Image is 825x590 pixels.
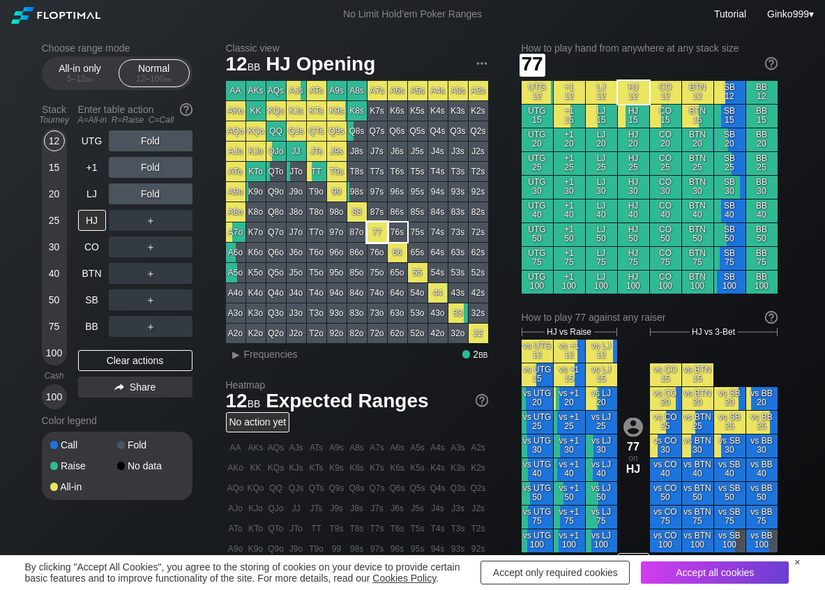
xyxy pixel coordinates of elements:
[408,263,427,282] div: 55
[448,202,468,222] div: 83s
[448,162,468,181] div: T3s
[586,176,617,199] div: LJ 30
[246,101,266,121] div: KK
[327,101,347,121] div: K9s
[522,199,553,222] div: UTG 40
[650,152,681,175] div: CO 25
[266,243,286,262] div: Q6o
[327,222,347,242] div: 97o
[287,263,306,282] div: J5o
[408,81,427,100] div: A5s
[388,303,407,323] div: 63o
[428,243,448,262] div: 64s
[469,263,488,282] div: 52s
[287,101,306,121] div: KJs
[44,289,65,310] div: 50
[618,105,649,128] div: HJ 15
[714,8,746,20] a: Tutorial
[618,199,649,222] div: HJ 40
[428,162,448,181] div: T4s
[746,128,778,151] div: BB 20
[428,283,448,303] div: 44
[586,152,617,175] div: LJ 25
[109,130,192,151] div: Fold
[109,316,192,337] div: ＋
[554,199,585,222] div: +1 40
[554,105,585,128] div: +1 15
[522,312,778,323] div: How to play 77 against any raiser
[767,8,809,20] span: Ginko999
[764,6,816,22] div: ▾
[347,182,367,202] div: 98s
[554,152,585,175] div: +1 25
[448,121,468,141] div: Q3s
[78,130,106,151] div: UTG
[586,81,617,104] div: LJ 12
[327,263,347,282] div: 95o
[448,263,468,282] div: 53s
[226,263,245,282] div: A5o
[287,142,306,161] div: JJ
[682,271,713,294] div: BTN 100
[307,303,326,323] div: T3o
[266,81,286,100] div: AQs
[226,101,245,121] div: AKo
[554,271,585,294] div: +1 100
[287,121,306,141] div: QJs
[347,243,367,262] div: 86o
[408,162,427,181] div: T5s
[469,101,488,121] div: K2s
[307,202,326,222] div: T8o
[78,115,192,125] div: A=All-in R=Raise C=Call
[522,247,553,270] div: UTG 75
[266,162,286,181] div: QTo
[714,105,745,128] div: SB 15
[11,7,100,24] img: Floptimal logo
[448,243,468,262] div: 63s
[474,393,490,408] img: help.32db89a4.svg
[586,271,617,294] div: LJ 100
[469,222,488,242] div: 72s
[44,210,65,231] div: 25
[125,74,183,84] div: 12 – 100
[226,222,245,242] div: A7o
[408,182,427,202] div: 95s
[42,43,192,54] h2: Choose range mode
[408,283,427,303] div: 54o
[428,202,448,222] div: 84s
[448,222,468,242] div: 73s
[347,283,367,303] div: 84o
[266,324,286,343] div: Q2o
[408,222,427,242] div: 75s
[246,324,266,343] div: K2o
[408,121,427,141] div: Q5s
[522,105,553,128] div: UTG 15
[618,128,649,151] div: HJ 20
[408,243,427,262] div: 65s
[78,183,106,204] div: LJ
[428,101,448,121] div: K4s
[307,121,326,141] div: QTs
[266,303,286,323] div: Q3o
[109,183,192,204] div: Fold
[682,199,713,222] div: BTN 40
[36,98,73,130] div: Stack
[388,81,407,100] div: A6s
[428,263,448,282] div: 54s
[164,74,172,84] span: bb
[246,142,266,161] div: KJo
[554,81,585,104] div: +1 12
[322,8,503,23] div: No Limit Hold’em Poker Ranges
[522,271,553,294] div: UTG 100
[50,482,117,492] div: All-in
[287,324,306,343] div: J2o
[287,202,306,222] div: J8o
[287,81,306,100] div: AJs
[246,263,266,282] div: K5o
[650,176,681,199] div: CO 30
[246,182,266,202] div: K9o
[388,101,407,121] div: K6s
[117,440,184,450] div: Fold
[554,247,585,270] div: +1 75
[226,243,245,262] div: A6o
